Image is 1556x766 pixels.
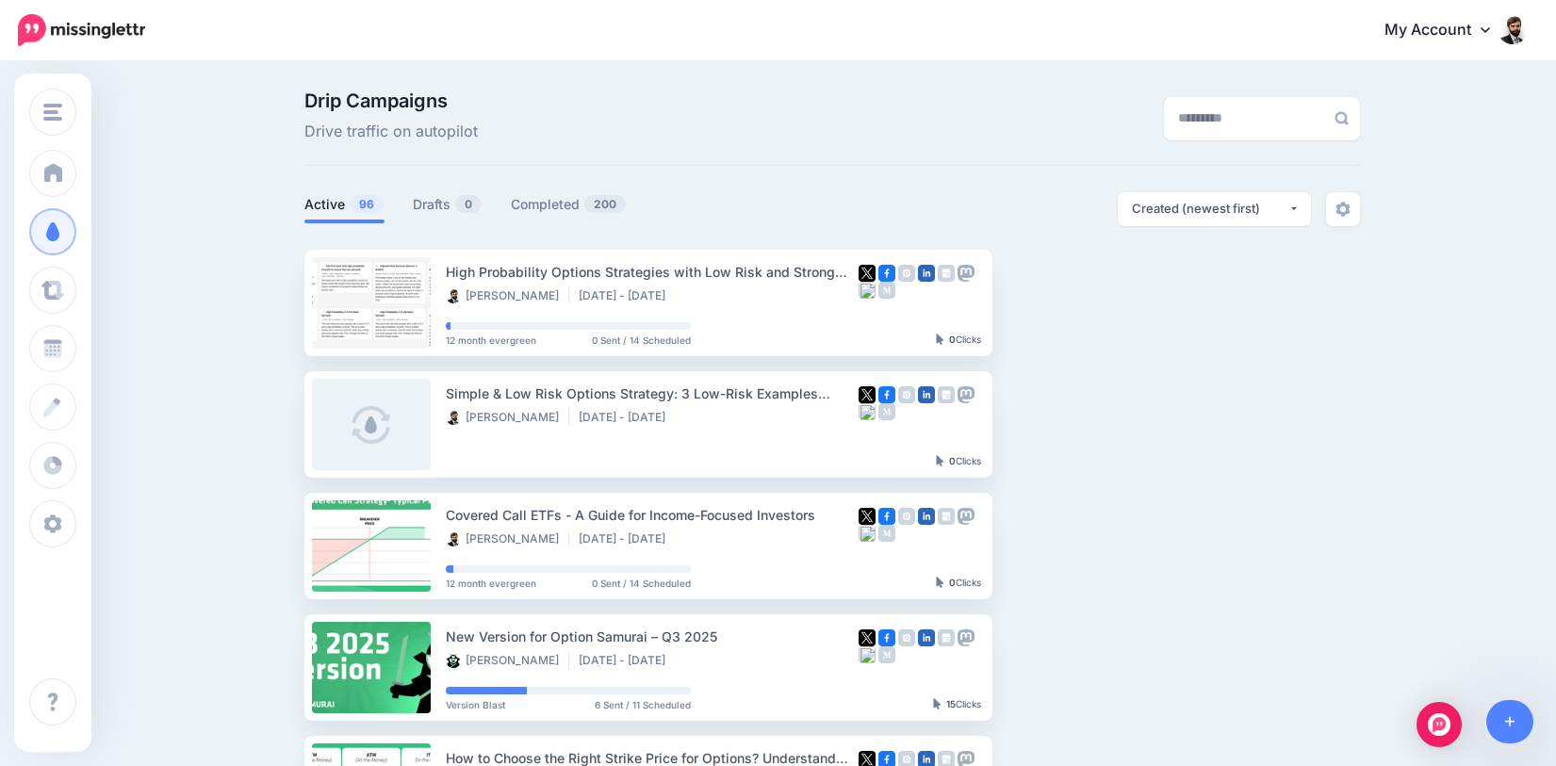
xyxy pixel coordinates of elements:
img: pointer-grey-darker.png [936,577,944,588]
img: google_business-grey-square.png [938,629,955,646]
li: [PERSON_NAME] [446,288,569,303]
div: Clicks [936,456,981,467]
a: Active96 [304,193,385,216]
div: Clicks [936,334,981,346]
img: mastodon-grey-square.png [958,508,975,525]
span: 6 Sent / 11 Scheduled [595,700,691,709]
img: menu.png [43,104,62,121]
img: twitter-square.png [859,386,876,403]
span: 0 Sent / 14 Scheduled [592,579,691,588]
img: instagram-grey-square.png [898,508,915,525]
img: bluesky-grey-square.png [859,282,876,299]
li: [DATE] - [DATE] [579,531,675,546]
img: linkedin-square.png [918,629,935,646]
img: twitter-square.png [859,508,876,525]
img: settings-grey.png [1335,202,1351,217]
img: Missinglettr [18,14,145,46]
b: 15 [946,698,956,709]
li: [PERSON_NAME] [446,410,569,425]
span: 0 Sent / 14 Scheduled [592,335,691,345]
span: Drip Campaigns [304,91,478,110]
img: instagram-grey-square.png [898,629,915,646]
img: google_business-grey-square.png [938,265,955,282]
div: Simple & Low Risk Options Strategy: 3 Low-Risk Examples Anyone Can Use! - YouTube [446,383,859,404]
img: facebook-square.png [878,508,895,525]
span: 200 [584,195,626,213]
b: 0 [949,455,956,466]
div: Covered Call ETFs - A Guide for Income-Focused Investors [446,504,859,526]
b: 0 [949,577,956,588]
li: [DATE] - [DATE] [579,288,675,303]
img: facebook-square.png [878,386,895,403]
img: pointer-grey-darker.png [936,334,944,345]
img: medium-grey-square.png [878,525,895,542]
img: instagram-grey-square.png [898,265,915,282]
span: 12 month evergreen [446,335,536,345]
img: search-grey-6.png [1335,111,1349,125]
img: bluesky-grey-square.png [859,525,876,542]
span: 0 [455,195,482,213]
div: Created (newest first) [1132,200,1288,218]
img: linkedin-square.png [918,265,935,282]
li: [PERSON_NAME] [446,531,569,546]
span: Version Blast [446,700,505,709]
img: medium-grey-square.png [878,403,895,420]
img: instagram-grey-square.png [898,386,915,403]
li: [PERSON_NAME] [446,653,569,668]
img: bluesky-grey-square.png [859,403,876,420]
span: Drive traffic on autopilot [304,120,478,144]
img: facebook-square.png [878,265,895,282]
li: [DATE] - [DATE] [579,653,675,668]
img: bluesky-grey-square.png [859,646,876,663]
img: twitter-square.png [859,629,876,646]
a: Drafts0 [413,193,483,216]
img: medium-grey-square.png [878,282,895,299]
span: 12 month evergreen [446,579,536,588]
button: Created (newest first) [1118,192,1311,226]
div: Clicks [936,578,981,589]
img: linkedin-square.png [918,386,935,403]
b: 0 [949,334,956,345]
img: pointer-grey-darker.png [936,455,944,466]
img: twitter-square.png [859,265,876,282]
span: 96 [350,195,384,213]
img: google_business-grey-square.png [938,508,955,525]
img: mastodon-grey-square.png [958,386,975,403]
img: mastodon-grey-square.png [958,629,975,646]
img: pointer-grey-darker.png [933,698,942,709]
div: High Probability Options Strategies with Low Risk and Strong Edge [446,261,859,283]
div: Open Intercom Messenger [1417,702,1462,747]
li: [DATE] - [DATE] [579,410,675,425]
div: Clicks [933,699,981,710]
img: mastodon-grey-square.png [958,265,975,282]
a: My Account [1366,8,1528,54]
img: linkedin-square.png [918,508,935,525]
div: New Version for Option Samurai – Q3 2025 [446,626,859,647]
a: Completed200 [511,193,627,216]
img: medium-grey-square.png [878,646,895,663]
img: facebook-square.png [878,629,895,646]
img: google_business-grey-square.png [938,386,955,403]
